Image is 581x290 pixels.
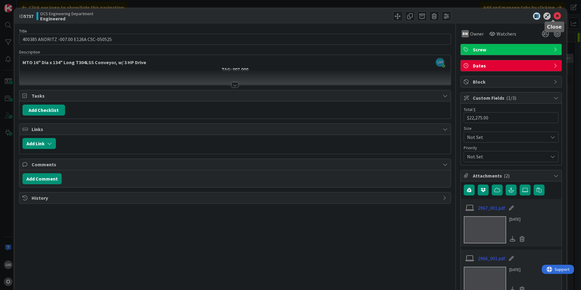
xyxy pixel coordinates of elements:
a: 2967_001.pdf [478,204,505,212]
div: [DATE] [509,267,527,273]
button: Add Comment [22,173,62,184]
div: Download [509,235,516,243]
span: Not Set [467,133,545,141]
div: [DATE] [509,216,527,223]
label: Total $ [464,107,476,112]
input: type card name here... [19,34,451,45]
button: Add Checklist [22,105,65,116]
strong: TAG: 007.000 [222,66,248,72]
span: Attachments [473,172,551,179]
b: 5737 [24,13,33,19]
span: Comments [32,161,440,168]
span: Owner [470,30,484,37]
div: Size [464,126,559,130]
span: Watchers [497,30,516,37]
div: Priority [464,146,559,150]
span: Tasks [32,92,440,99]
strong: MTO 16" Dia x 134" Long T304LSS Conveyor, w/ 3 HP Drive [22,59,146,65]
span: UH [436,58,444,67]
h5: Close [547,24,562,30]
span: ( 2 ) [504,173,510,179]
span: Block [473,78,551,85]
span: Description [19,49,40,55]
span: Links [32,126,440,133]
span: Custom Fields [473,94,551,102]
span: ID [19,12,33,20]
span: Dates [473,62,551,69]
span: OCS Engineering Department [40,11,93,16]
button: Add Link [22,138,56,149]
span: ( 1/3 ) [506,95,516,101]
a: 2966_001.pdf [478,255,505,262]
label: Title [19,28,27,34]
span: Screw [473,46,551,53]
div: BW [462,30,469,37]
span: History [32,194,440,202]
span: Support [13,1,28,8]
span: Not Set [467,152,545,161]
b: Engineered [40,16,93,21]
